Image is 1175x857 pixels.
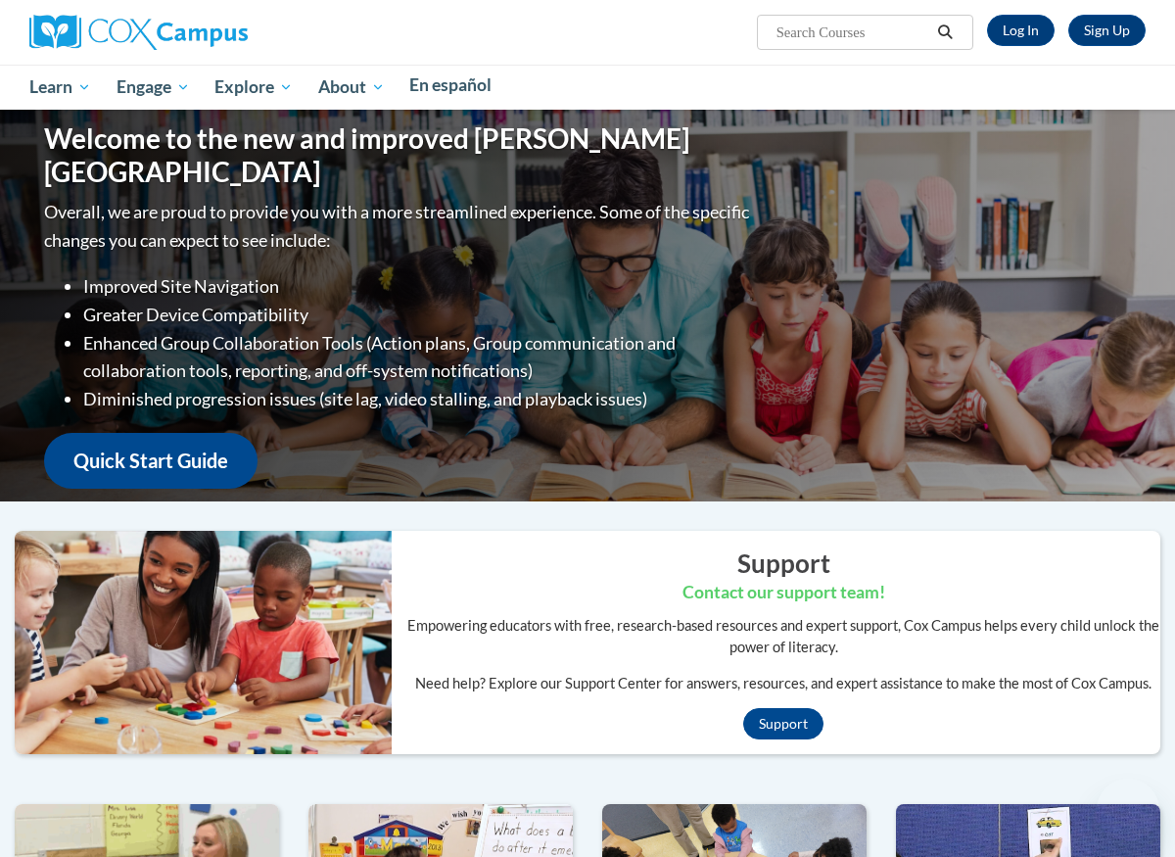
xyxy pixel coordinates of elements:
input: Search Courses [775,21,931,44]
span: Learn [29,75,91,99]
p: Overall, we are proud to provide you with a more streamlined experience. Some of the specific cha... [44,198,754,255]
a: Log In [987,15,1055,46]
a: Engage [104,65,203,110]
span: Engage [117,75,190,99]
a: Register [1068,15,1146,46]
h2: Support [406,546,1160,581]
a: Support [743,708,823,739]
li: Enhanced Group Collaboration Tools (Action plans, Group communication and collaboration tools, re... [83,329,754,386]
a: Learn [17,65,104,110]
p: Empowering educators with free, research-based resources and expert support, Cox Campus helps eve... [406,615,1160,658]
button: Search [931,21,961,44]
li: Improved Site Navigation [83,272,754,301]
i:  [937,25,955,40]
a: En español [398,65,505,106]
p: Need help? Explore our Support Center for answers, resources, and expert assistance to make the m... [406,673,1160,694]
a: About [305,65,398,110]
h3: Contact our support team! [406,581,1160,605]
span: Explore [214,75,293,99]
div: Main menu [15,65,1160,110]
a: Quick Start Guide [44,433,258,489]
a: Cox Campus [29,23,248,39]
iframe: Button to launch messaging window [1097,779,1159,841]
img: Cox Campus [29,15,248,50]
h1: Welcome to the new and improved [PERSON_NAME][GEOGRAPHIC_DATA] [44,122,754,188]
a: Explore [202,65,305,110]
li: Diminished progression issues (site lag, video stalling, and playback issues) [83,385,754,413]
li: Greater Device Compatibility [83,301,754,329]
span: En español [409,74,492,95]
span: About [318,75,385,99]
